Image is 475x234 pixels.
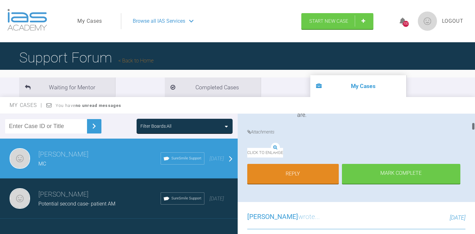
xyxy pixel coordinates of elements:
[450,214,465,221] span: [DATE]
[342,164,460,184] div: Mark Complete
[210,196,224,202] span: [DATE]
[10,188,30,209] img: Chris Pritchard
[247,212,320,222] h3: wrote...
[10,102,43,108] span: My Cases
[247,164,339,184] a: Reply
[5,119,87,133] input: Enter Case ID or Title
[247,128,466,135] h4: Attachments
[10,148,30,169] img: Chris Pritchard
[171,196,202,201] span: SureSmile Support
[309,18,348,24] span: Start New Case
[118,58,154,64] a: Back to Home
[7,9,47,31] img: logo-light.3e3ef733.png
[210,156,224,162] span: [DATE]
[19,77,115,97] li: Waiting for Mentor
[38,149,161,160] h3: [PERSON_NAME]
[310,75,406,97] li: My Cases
[442,17,463,25] a: Logout
[247,148,283,158] span: Click to enlarge
[19,46,154,69] h1: Support Forum
[140,123,171,130] div: Filter Boards: All
[89,121,99,131] img: chevronRight.28bd32b0.svg
[38,201,115,207] span: Potential second case- patient AM
[247,213,298,221] span: [PERSON_NAME]
[418,12,437,31] img: profile.png
[301,13,373,29] a: Start New Case
[403,21,409,27] div: 100
[77,17,102,25] a: My Cases
[75,103,121,108] strong: no unread messages
[171,156,202,161] span: SureSmile Support
[165,77,261,97] li: Completed Cases
[133,17,185,25] span: Browse all IAS Services
[56,103,121,108] span: You have
[38,161,46,167] span: MC
[38,189,161,200] h3: [PERSON_NAME]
